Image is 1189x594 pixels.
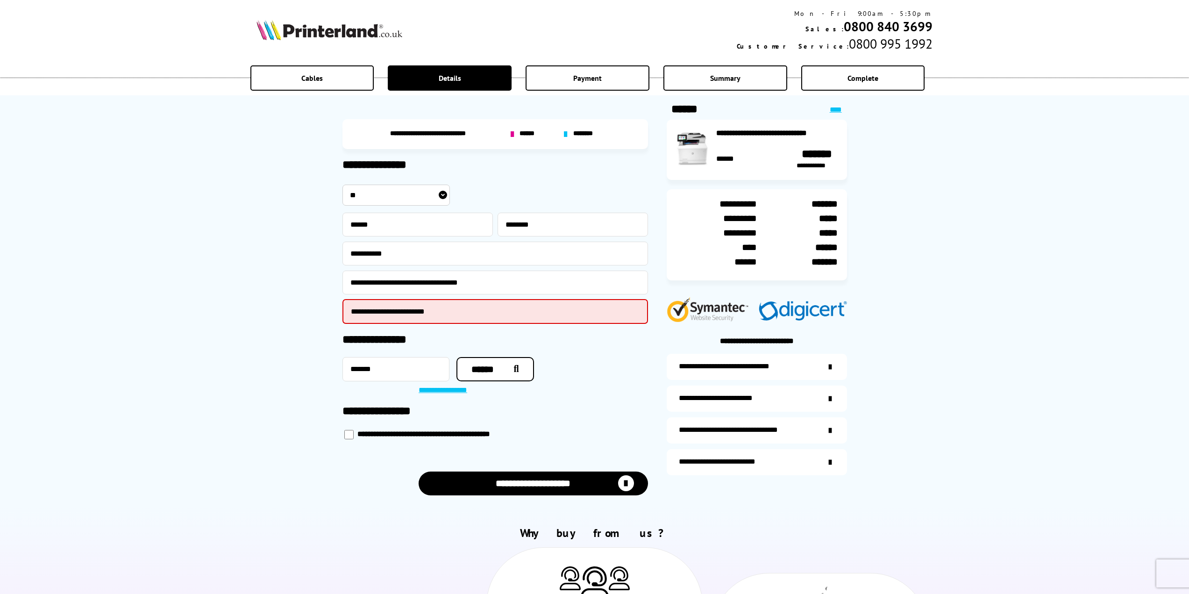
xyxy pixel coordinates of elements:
span: Details [439,73,461,83]
span: Sales: [805,25,844,33]
img: Printerland Logo [256,20,402,40]
span: Summary [710,73,740,83]
span: Customer Service: [737,42,849,50]
span: Payment [573,73,602,83]
span: Complete [847,73,878,83]
a: additional-ink [667,354,847,380]
h2: Why buy from us? [256,526,933,540]
div: Mon - Fri 9:00am - 5:30pm [737,9,933,18]
img: Printer Experts [609,566,630,590]
span: Cables [301,73,323,83]
a: items-arrive [667,386,847,412]
a: secure-website [667,449,847,475]
img: Printer Experts [560,566,581,590]
span: 0800 995 1992 [849,35,933,52]
a: additional-cables [667,417,847,444]
a: 0800 840 3699 [844,18,933,35]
